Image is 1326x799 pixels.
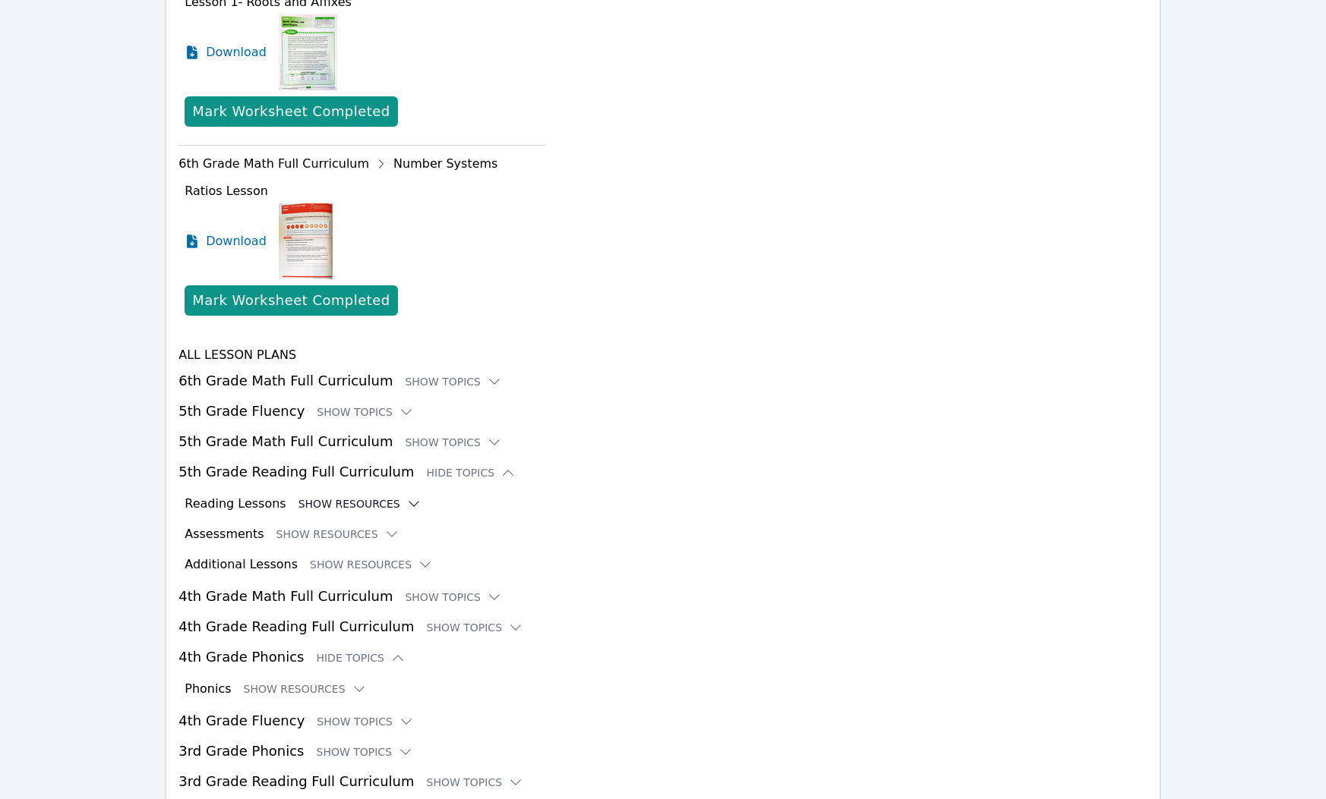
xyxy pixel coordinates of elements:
[185,555,298,574] h3: Additional Lessons
[185,14,267,90] a: Download
[178,586,1148,607] h3: 4th Grade Math Full Curriculum
[427,620,524,635] button: Show Topics
[178,431,1148,452] h3: 5th Grade Math Full Curriculum
[185,285,397,316] button: Mark Worksheet Completed
[178,771,1148,792] h3: 3rd Grade Reading Full Curriculum
[178,401,1148,422] h3: 5th Grade Fluency
[178,616,1148,637] h3: 4th Grade Reading Full Curriculum
[206,232,267,250] span: Download
[185,680,231,698] h3: Phonics
[317,744,414,760] button: Show Topics
[317,404,414,420] button: Show Topics
[192,290,390,311] div: Mark Worksheet Completed
[276,527,399,542] button: Show Resources
[178,461,1148,483] h3: 5th Grade Reading Full Curriculum
[185,96,397,127] button: Mark Worksheet Completed
[427,465,516,480] button: Hide Topics
[192,101,390,122] div: Mark Worksheet Completed
[310,557,433,572] button: Show Resources
[405,590,502,605] button: Show Topics
[206,43,267,61] span: Download
[405,374,502,389] button: Show Topics
[178,710,1148,731] h3: 4th Grade Fluency
[178,346,1148,364] h4: All Lesson Plans
[405,435,502,450] button: Show Topics
[317,714,414,729] button: Show Topics
[185,495,286,513] h3: Reading Lessons
[298,496,421,511] button: Show Resources
[316,650,406,665] button: Hide Topics
[178,370,1148,392] h3: 6th Grade Math Full Curriculum
[178,741,1148,762] h3: 3rd Grade Phonics
[427,775,524,790] button: Show Topics
[178,646,1148,668] h3: 4th Grade Phonics
[185,525,264,543] h3: Assessments
[185,184,268,198] span: Ratios Lesson
[244,681,367,697] button: Show Resources
[178,152,546,176] div: 6th Grade Math Full Curriculum Number Systems
[279,14,337,90] img: Lesson 1- Roots and Affixes
[279,203,333,279] img: Ratios Lesson
[185,203,267,279] a: Download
